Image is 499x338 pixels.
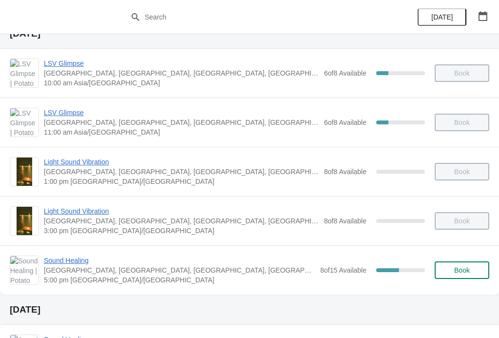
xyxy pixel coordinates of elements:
[44,167,319,177] span: [GEOGRAPHIC_DATA], [GEOGRAPHIC_DATA], [GEOGRAPHIC_DATA], [GEOGRAPHIC_DATA], [GEOGRAPHIC_DATA]
[320,266,366,274] span: 8 of 15 Available
[17,207,33,235] img: Light Sound Vibration | Potato Head Suites & Studios, Jalan Petitenget, Seminyak, Badung Regency,...
[44,206,319,216] span: Light Sound Vibration
[418,8,466,26] button: [DATE]
[324,217,366,225] span: 8 of 8 Available
[44,68,319,78] span: [GEOGRAPHIC_DATA], [GEOGRAPHIC_DATA], [GEOGRAPHIC_DATA], [GEOGRAPHIC_DATA], [GEOGRAPHIC_DATA]
[44,216,319,226] span: [GEOGRAPHIC_DATA], [GEOGRAPHIC_DATA], [GEOGRAPHIC_DATA], [GEOGRAPHIC_DATA], [GEOGRAPHIC_DATA]
[44,177,319,186] span: 1:00 pm [GEOGRAPHIC_DATA]/[GEOGRAPHIC_DATA]
[431,13,453,21] span: [DATE]
[44,226,319,236] span: 3:00 pm [GEOGRAPHIC_DATA]/[GEOGRAPHIC_DATA]
[10,59,38,87] img: LSV Glimpse | Potato Head Suites & Studios, Jalan Petitenget, Seminyak, Badung Regency, Bali, Ind...
[454,266,470,274] span: Book
[324,69,366,77] span: 6 of 8 Available
[44,265,315,275] span: [GEOGRAPHIC_DATA], [GEOGRAPHIC_DATA], [GEOGRAPHIC_DATA], [GEOGRAPHIC_DATA], [GEOGRAPHIC_DATA]
[10,305,489,315] h2: [DATE]
[144,8,374,26] input: Search
[44,127,319,137] span: 11:00 am Asia/[GEOGRAPHIC_DATA]
[44,118,319,127] span: [GEOGRAPHIC_DATA], [GEOGRAPHIC_DATA], [GEOGRAPHIC_DATA], [GEOGRAPHIC_DATA], [GEOGRAPHIC_DATA]
[324,168,366,176] span: 8 of 8 Available
[44,275,315,285] span: 5:00 pm [GEOGRAPHIC_DATA]/[GEOGRAPHIC_DATA]
[324,119,366,126] span: 6 of 8 Available
[44,59,319,68] span: LSV Glimpse
[10,108,38,137] img: LSV Glimpse | Potato Head Suites & Studios, Jalan Petitenget, Seminyak, Badung Regency, Bali, Ind...
[17,158,33,186] img: Light Sound Vibration | Potato Head Suites & Studios, Jalan Petitenget, Seminyak, Badung Regency,...
[44,78,319,88] span: 10:00 am Asia/[GEOGRAPHIC_DATA]
[10,256,38,284] img: Sound Healing | Potato Head Suites & Studios, Jalan Petitenget, Seminyak, Badung Regency, Bali, I...
[44,157,319,167] span: Light Sound Vibration
[44,256,315,265] span: Sound Healing
[435,261,489,279] button: Book
[44,108,319,118] span: LSV Glimpse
